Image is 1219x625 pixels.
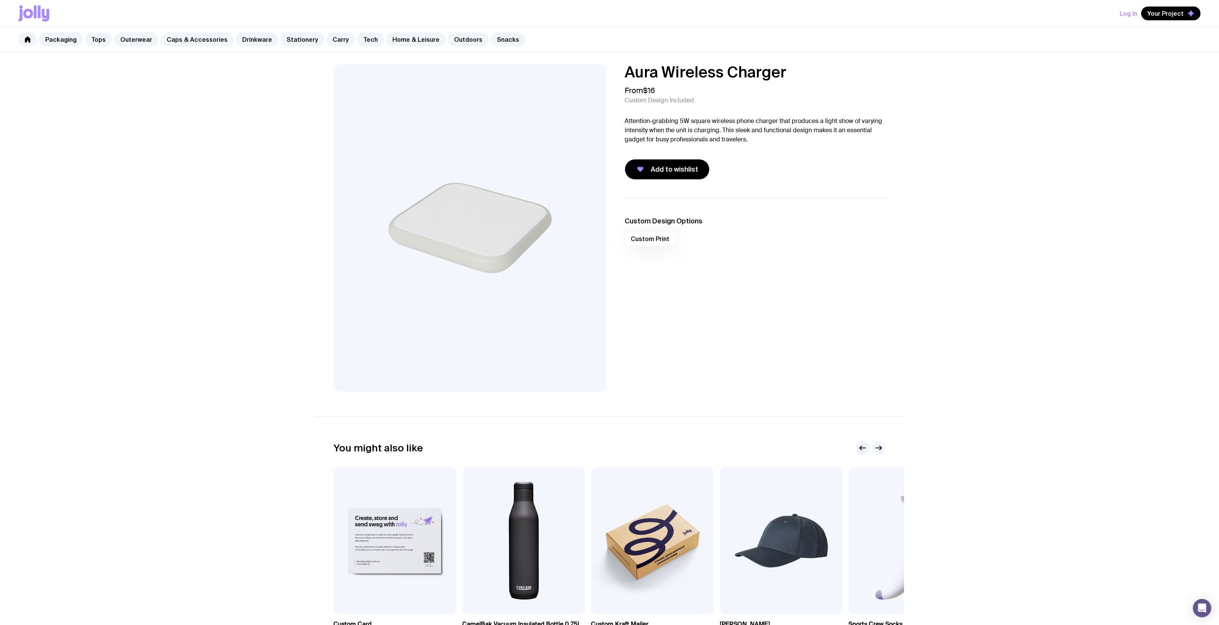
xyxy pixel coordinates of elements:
span: $16 [643,85,655,95]
a: Snacks [491,33,525,46]
span: Custom Design Included [625,97,694,104]
a: Outdoors [448,33,489,46]
a: Carry [326,33,355,46]
a: Drinkware [236,33,278,46]
p: Attention-grabbing 5W square wireless phone charger that produces a light show of varying intensi... [625,116,886,144]
span: Add to wishlist [651,165,699,174]
button: Your Project [1141,7,1201,20]
span: Your Project [1147,10,1184,17]
a: Stationery [281,33,324,46]
h1: Aura Wireless Charger [625,64,886,80]
div: Open Intercom Messenger [1193,599,1211,617]
button: Log In [1120,7,1137,20]
a: Outerwear [114,33,158,46]
h2: You might also like [334,442,423,454]
a: Home & Leisure [386,33,446,46]
a: Caps & Accessories [161,33,234,46]
a: Tech [357,33,384,46]
span: From [625,86,655,95]
h3: Custom Design Options [625,217,886,226]
a: Packaging [39,33,83,46]
a: Tops [85,33,112,46]
button: Add to wishlist [625,159,709,179]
